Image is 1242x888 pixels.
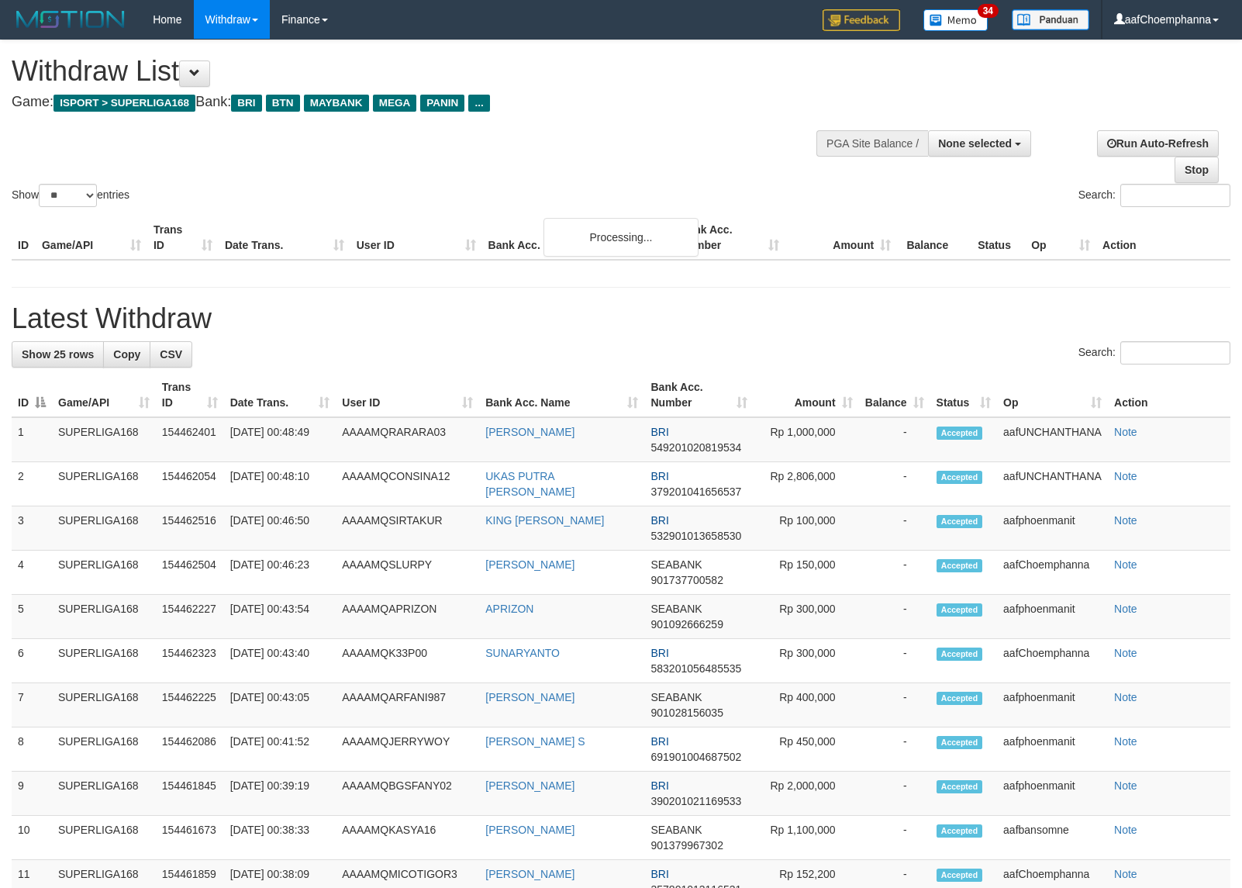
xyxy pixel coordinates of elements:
[1114,868,1137,880] a: Note
[650,779,668,792] span: BRI
[224,772,336,816] td: [DATE] 00:39:19
[754,506,859,551] td: Rp 100,000
[754,816,859,860] td: Rp 1,100,000
[350,216,482,260] th: User ID
[1114,779,1137,792] a: Note
[224,417,336,462] td: [DATE] 00:48:49
[754,462,859,506] td: Rp 2,806,000
[859,373,930,417] th: Balance: activate to sort column ascending
[373,95,417,112] span: MEGA
[12,216,36,260] th: ID
[12,683,52,727] td: 7
[859,772,930,816] td: -
[12,772,52,816] td: 9
[923,9,988,31] img: Button%20Memo.svg
[12,639,52,683] td: 6
[53,95,195,112] span: ISPORT > SUPERLIGA168
[997,772,1108,816] td: aafphoenmanit
[156,506,224,551] td: 154462516
[52,816,156,860] td: SUPERLIGA168
[997,551,1108,595] td: aafChoemphanna
[485,868,574,880] a: [PERSON_NAME]
[650,558,702,571] span: SEABANK
[12,816,52,860] td: 10
[650,514,668,527] span: BRI
[485,470,574,498] a: UKAS PUTRA [PERSON_NAME]
[650,707,723,719] span: Copy 901028156035 to clipboard
[219,216,350,260] th: Date Trans.
[1120,341,1230,365] input: Search:
[859,551,930,595] td: -
[674,216,785,260] th: Bank Acc. Number
[12,595,52,639] td: 5
[650,574,723,586] span: Copy 901737700582 to clipboard
[113,348,140,361] span: Copy
[336,727,479,772] td: AAAAMQJERRYWOY
[147,216,219,260] th: Trans ID
[859,595,930,639] td: -
[336,772,479,816] td: AAAAMQBGSFANY02
[485,691,574,703] a: [PERSON_NAME]
[997,816,1108,860] td: aafbansomne
[36,216,147,260] th: Game/API
[224,551,336,595] td: [DATE] 00:46:23
[928,130,1031,157] button: None selected
[1114,470,1137,482] a: Note
[650,485,741,498] span: Copy 379201041656537 to clipboard
[650,603,702,615] span: SEABANK
[650,618,723,631] span: Copy 901092666259 to clipboard
[1114,824,1137,836] a: Note
[937,515,983,528] span: Accepted
[997,639,1108,683] td: aafChoemphanna
[1120,184,1230,207] input: Search:
[997,417,1108,462] td: aafUNCHANTHANA
[156,639,224,683] td: 154462323
[859,816,930,860] td: -
[52,462,156,506] td: SUPERLIGA168
[479,373,644,417] th: Bank Acc. Name: activate to sort column ascending
[997,506,1108,551] td: aafphoenmanit
[336,595,479,639] td: AAAAMQAPRIZON
[1114,691,1137,703] a: Note
[150,341,192,368] a: CSV
[1114,558,1137,571] a: Note
[1097,130,1219,157] a: Run Auto-Refresh
[937,648,983,661] span: Accepted
[1025,216,1096,260] th: Op
[231,95,261,112] span: BRI
[12,462,52,506] td: 2
[859,683,930,727] td: -
[468,95,489,112] span: ...
[785,216,897,260] th: Amount
[937,603,983,617] span: Accepted
[52,551,156,595] td: SUPERLIGA168
[1078,341,1230,365] label: Search:
[754,772,859,816] td: Rp 2,000,000
[859,462,930,506] td: -
[1114,514,1137,527] a: Note
[160,348,182,361] span: CSV
[336,506,479,551] td: AAAAMQSIRTAKUR
[859,727,930,772] td: -
[997,727,1108,772] td: aafphoenmanit
[1114,426,1137,438] a: Note
[224,727,336,772] td: [DATE] 00:41:52
[224,462,336,506] td: [DATE] 00:48:10
[644,373,753,417] th: Bank Acc. Number: activate to sort column ascending
[859,506,930,551] td: -
[897,216,971,260] th: Balance
[12,8,129,31] img: MOTION_logo.png
[1114,603,1137,615] a: Note
[12,727,52,772] td: 8
[52,727,156,772] td: SUPERLIGA168
[12,56,812,87] h1: Withdraw List
[937,736,983,749] span: Accepted
[12,184,129,207] label: Show entries
[52,373,156,417] th: Game/API: activate to sort column ascending
[1175,157,1219,183] a: Stop
[937,471,983,484] span: Accepted
[12,95,812,110] h4: Game: Bank:
[650,441,741,454] span: Copy 549201020819534 to clipboard
[156,595,224,639] td: 154462227
[1096,216,1230,260] th: Action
